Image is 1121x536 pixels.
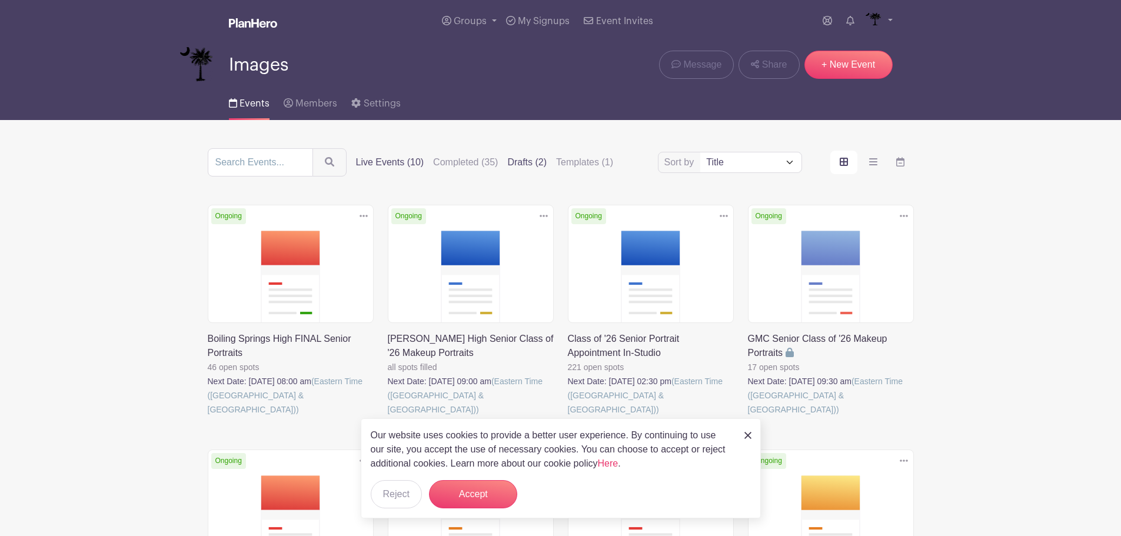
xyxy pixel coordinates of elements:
span: Images [229,55,288,75]
label: Drafts (2) [507,155,547,169]
a: Message [659,51,734,79]
label: Completed (35) [433,155,498,169]
span: Share [762,58,787,72]
a: Events [229,82,270,120]
a: + New Event [804,51,893,79]
label: Templates (1) [556,155,613,169]
span: Events [239,99,270,108]
button: Reject [371,480,422,508]
div: order and view [830,151,914,174]
span: Event Invites [596,16,653,26]
p: Our website uses cookies to provide a better user experience. By continuing to use our site, you ... [371,428,732,471]
label: Live Events (10) [356,155,424,169]
img: logo_white-6c42ec7e38ccf1d336a20a19083b03d10ae64f83f12c07503d8b9e83406b4c7d.svg [229,18,277,28]
span: My Signups [518,16,570,26]
span: Members [295,99,337,108]
img: IMAGES%20logo%20transparenT%20PNG%20s.png [179,47,215,82]
img: close_button-5f87c8562297e5c2d7936805f587ecaba9071eb48480494691a3f1689db116b3.svg [744,432,751,439]
label: Sort by [664,155,698,169]
div: filters [356,155,613,169]
span: Settings [364,99,401,108]
input: Search Events... [208,148,313,177]
a: Here [598,458,618,468]
img: IMAGES%20logo%20transparenT%20PNG%20s.png [864,12,883,31]
button: Accept [429,480,517,508]
a: Share [739,51,799,79]
a: Settings [351,82,400,120]
span: Message [683,58,721,72]
a: Members [284,82,337,120]
span: Groups [454,16,487,26]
